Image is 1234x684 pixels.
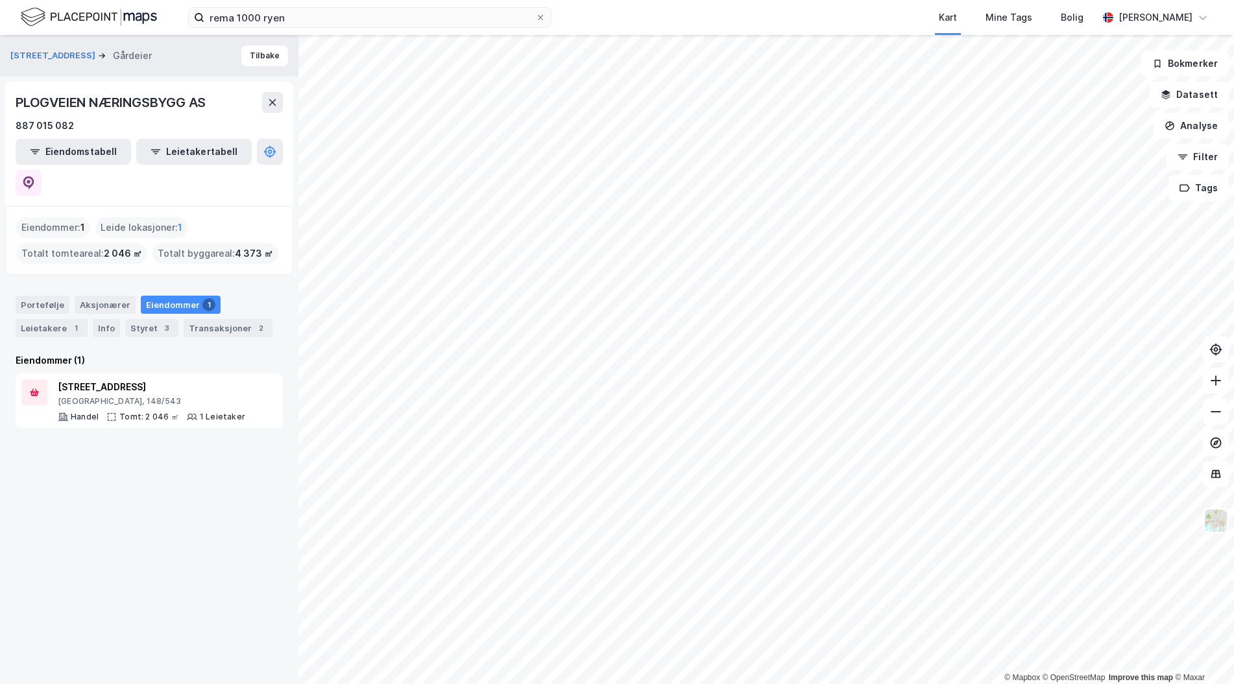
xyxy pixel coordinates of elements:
[16,139,131,165] button: Eiendomstabell
[1004,673,1040,682] a: Mapbox
[71,412,99,422] div: Handel
[986,10,1032,25] div: Mine Tags
[113,48,152,64] div: Gårdeier
[16,217,90,238] div: Eiendommer :
[1204,508,1228,533] img: Z
[16,243,147,264] div: Totalt tomteareal :
[178,220,182,235] span: 1
[104,246,142,261] span: 2 046 ㎡
[1109,673,1173,682] a: Improve this map
[152,243,278,264] div: Totalt byggareal :
[58,379,245,395] div: [STREET_ADDRESS]
[16,296,69,314] div: Portefølje
[200,412,245,422] div: 1 Leietaker
[202,298,215,311] div: 1
[119,412,179,422] div: Tomt: 2 046 ㎡
[939,10,957,25] div: Kart
[136,139,252,165] button: Leietakertabell
[69,322,82,335] div: 1
[75,296,136,314] div: Aksjonærer
[1154,113,1229,139] button: Analyse
[160,322,173,335] div: 3
[93,319,120,337] div: Info
[10,49,98,62] button: [STREET_ADDRESS]
[1141,51,1229,77] button: Bokmerker
[1043,673,1106,682] a: OpenStreetMap
[1061,10,1083,25] div: Bolig
[235,246,273,261] span: 4 373 ㎡
[16,353,283,368] div: Eiendommer (1)
[204,8,535,27] input: Søk på adresse, matrikkel, gårdeiere, leietakere eller personer
[125,319,178,337] div: Styret
[21,6,157,29] img: logo.f888ab2527a4732fd821a326f86c7f29.svg
[16,118,74,134] div: 887 015 082
[1150,82,1229,108] button: Datasett
[1119,10,1192,25] div: [PERSON_NAME]
[58,396,245,407] div: [GEOGRAPHIC_DATA], 148/543
[16,92,208,113] div: PLOGVEIEN NÆRINGSBYGG AS
[184,319,272,337] div: Transaksjoner
[241,45,288,66] button: Tilbake
[95,217,188,238] div: Leide lokasjoner :
[141,296,221,314] div: Eiendommer
[254,322,267,335] div: 2
[1169,622,1234,684] iframe: Chat Widget
[16,319,88,337] div: Leietakere
[1168,175,1229,201] button: Tags
[80,220,85,235] span: 1
[1167,144,1229,170] button: Filter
